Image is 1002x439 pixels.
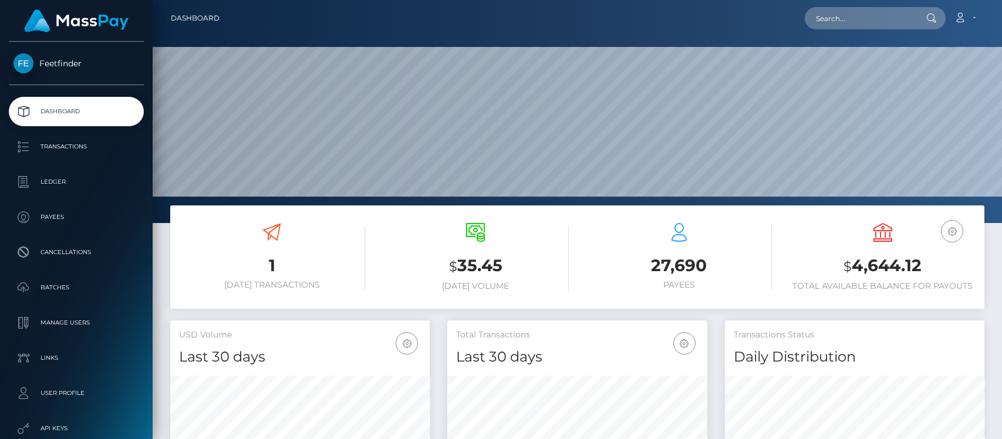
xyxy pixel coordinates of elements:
[9,273,144,302] a: Batches
[456,329,698,341] h5: Total Transactions
[24,9,129,32] img: MassPay Logo
[179,347,421,367] h4: Last 30 days
[734,329,976,341] h5: Transactions Status
[14,173,139,191] p: Ledger
[449,258,457,275] small: $
[790,281,976,291] h6: Total Available Balance for Payouts
[9,238,144,267] a: Cancellations
[9,58,144,69] span: Feetfinder
[14,384,139,402] p: User Profile
[14,103,139,120] p: Dashboard
[9,132,144,161] a: Transactions
[14,349,139,367] p: Links
[456,347,698,367] h4: Last 30 days
[586,254,772,277] h3: 27,690
[9,343,144,373] a: Links
[9,202,144,232] a: Payees
[14,53,33,73] img: Feetfinder
[586,280,772,290] h6: Payees
[383,254,569,278] h3: 35.45
[734,347,976,367] h4: Daily Distribution
[9,97,144,126] a: Dashboard
[9,308,144,337] a: Manage Users
[9,167,144,197] a: Ledger
[790,254,976,278] h3: 4,644.12
[14,314,139,332] p: Manage Users
[9,379,144,408] a: User Profile
[805,7,915,29] input: Search...
[171,6,220,31] a: Dashboard
[14,208,139,226] p: Payees
[14,138,139,156] p: Transactions
[14,420,139,437] p: API Keys
[383,281,569,291] h6: [DATE] Volume
[844,258,852,275] small: $
[179,329,421,341] h5: USD Volume
[14,279,139,296] p: Batches
[179,280,365,290] h6: [DATE] Transactions
[14,244,139,261] p: Cancellations
[179,254,365,277] h3: 1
